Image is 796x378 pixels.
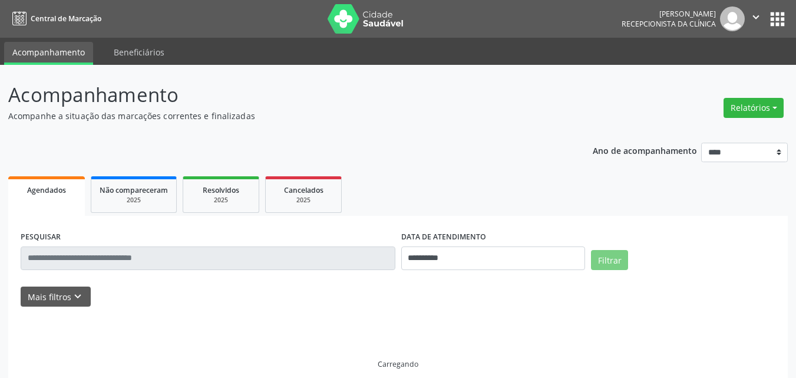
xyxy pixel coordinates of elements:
a: Beneficiários [105,42,173,63]
span: Não compareceram [100,185,168,195]
button: apps [767,9,788,29]
button:  [745,6,767,31]
a: Acompanhamento [4,42,93,65]
span: Agendados [27,185,66,195]
label: PESQUISAR [21,228,61,246]
span: Cancelados [284,185,323,195]
span: Central de Marcação [31,14,101,24]
button: Filtrar [591,250,628,270]
div: 2025 [191,196,250,205]
p: Acompanhe a situação das marcações correntes e finalizadas [8,110,554,122]
div: [PERSON_NAME] [622,9,716,19]
div: 2025 [100,196,168,205]
p: Ano de acompanhamento [593,143,697,157]
div: Carregando [378,359,418,369]
i:  [749,11,762,24]
a: Central de Marcação [8,9,101,28]
div: 2025 [274,196,333,205]
p: Acompanhamento [8,80,554,110]
span: Resolvidos [203,185,239,195]
img: img [720,6,745,31]
button: Mais filtroskeyboard_arrow_down [21,287,91,307]
span: Recepcionista da clínica [622,19,716,29]
label: DATA DE ATENDIMENTO [401,228,486,246]
button: Relatórios [724,98,784,118]
i: keyboard_arrow_down [71,290,84,303]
